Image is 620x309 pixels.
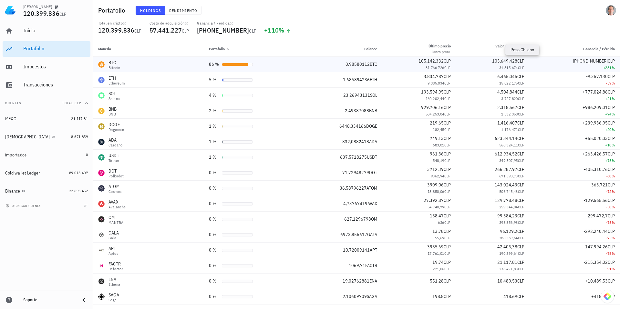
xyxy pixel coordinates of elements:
[444,89,451,95] span: CLP
[497,259,517,265] span: 21.117,81
[93,41,204,57] th: Moneda
[430,120,444,126] span: 219,65
[444,65,451,70] span: CLP
[108,59,120,66] div: BTC
[108,190,121,194] div: Cosmos
[98,92,105,99] div: SOL-icon
[535,95,615,102] div: +21
[535,219,615,226] div: -75
[606,5,616,15] div: avatar
[108,230,119,236] div: GALA
[444,96,451,101] span: CLP
[98,21,142,26] div: Total en cripto
[108,168,124,174] div: DOT
[612,81,615,85] span: %
[343,294,367,299] span: 2,10609709
[499,204,518,209] span: 259.344,04
[108,214,123,221] div: OM
[421,89,444,95] span: 193.594,95
[108,159,119,163] div: Tether
[608,58,615,64] span: CLP
[279,26,284,35] span: %
[108,75,125,81] div: ETH
[98,108,105,114] div: BNB-icon
[3,59,90,75] a: Impuestos
[108,174,124,178] div: Polkadot
[209,154,219,161] div: 1 %
[444,220,451,225] span: CLP
[108,112,117,116] div: BNB
[369,108,377,114] span: BNB
[444,204,451,209] span: CLP
[23,64,88,70] div: Impuestos
[584,244,608,250] span: -147.994,26
[367,201,377,206] span: AVAX
[608,151,615,157] span: CLP
[430,213,444,219] span: 158,47
[590,182,608,188] span: -363.721
[108,143,123,147] div: Cardano
[343,77,370,83] span: 1,685894236
[612,204,615,209] span: %
[427,244,444,250] span: 3955,69
[438,220,444,225] span: 636
[5,170,40,176] div: Cold wallet Ledger
[249,28,256,34] span: CLP
[340,232,367,237] span: 6973,856617
[608,89,615,95] span: CLP
[495,151,517,157] span: 612.934,52
[4,203,44,209] button: agregar cuenta
[444,151,451,157] span: CLP
[62,101,81,105] span: Total CLP
[71,134,88,139] span: 8.671.859
[367,154,377,160] span: USDT
[369,139,377,145] span: ADA
[264,27,291,34] div: +110
[209,138,219,145] div: 1 %
[444,58,451,64] span: CLP
[608,244,615,250] span: CLP
[370,92,377,98] span: SOL
[209,76,219,83] div: 5 %
[209,46,229,51] span: Portafolio %
[586,74,608,79] span: -9.357.130
[518,189,524,194] span: CLP
[517,182,524,188] span: CLP
[209,61,219,68] div: 86 %
[501,112,518,116] span: 1.332.358
[428,251,444,256] span: 17.761,01
[501,127,518,132] span: 1.176.471
[518,143,524,147] span: CLP
[495,49,524,55] div: Costo total
[444,228,451,234] span: CLP
[535,157,615,164] div: +75
[584,259,608,265] span: -215.354,02
[444,105,451,110] span: CLP
[369,170,377,175] span: DOT
[23,82,88,88] div: Transacciones
[345,108,369,114] span: 2,49387088
[608,105,615,110] span: CLP
[5,188,20,194] div: Binance
[23,45,88,52] div: Portafolio
[108,66,120,70] div: Bitcoin
[426,112,444,116] span: 534.253,04
[169,8,197,13] span: Rendimiento
[503,294,517,299] span: 418,69
[108,90,120,97] div: SOL
[444,127,451,132] span: CLP
[612,143,615,147] span: %
[108,137,123,143] div: ADA
[444,235,451,240] span: CLP
[426,65,444,70] span: 31.766.726
[518,235,524,240] span: CLP
[608,197,615,203] span: CLP
[499,158,518,163] span: 349.507,95
[495,197,517,203] span: 129.778,48
[612,189,615,194] span: %
[517,74,524,79] span: CLP
[444,189,451,194] span: CLP
[518,112,524,116] span: CLP
[518,158,524,163] span: CLP
[444,135,451,141] span: CLP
